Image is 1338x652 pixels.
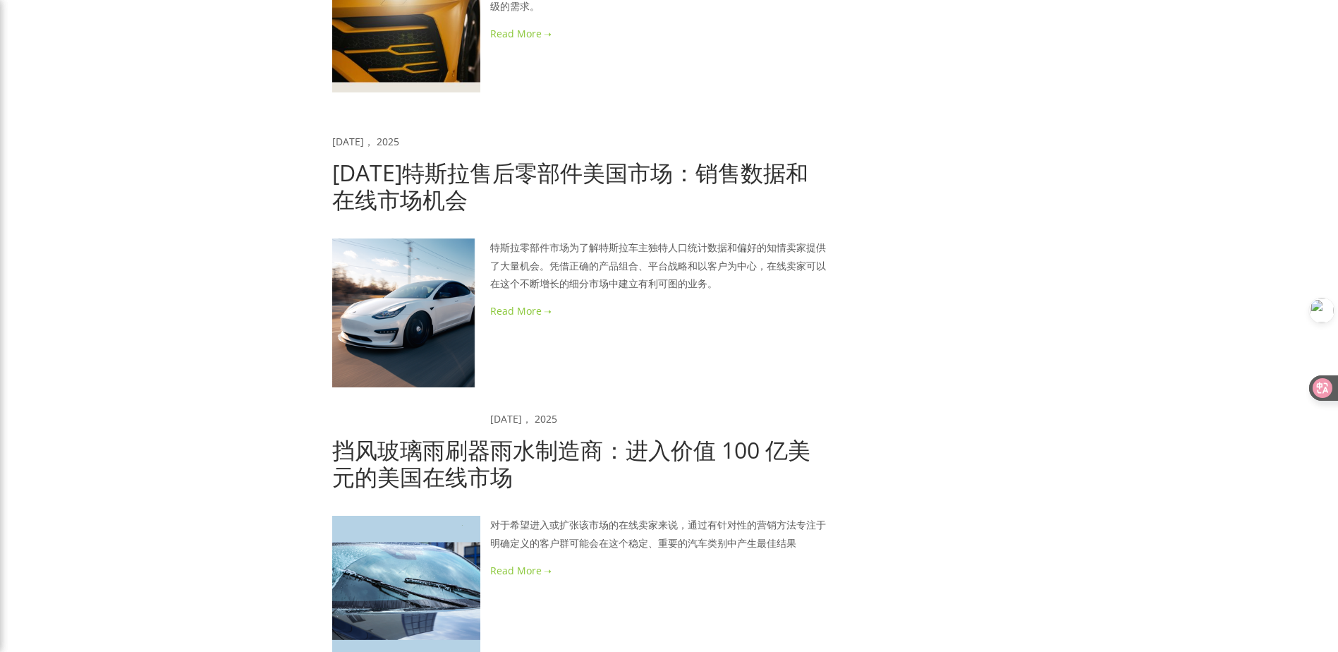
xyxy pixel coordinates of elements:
a: [DATE]特斯拉售后零部件美国市场：销售数据和在线市场机会 [332,157,808,215]
a: 挡风玻璃雨刷器雨水制造商：进入价值 100 亿美元的美国在线市场 [332,435,810,492]
p: 对于希望进入或扩张该市场的在线卖家来说，通过有针对性的营销方法专注于明确定义的客户群可能会在这个稳定、重要的汽车类别中产生最佳结果 [332,516,827,551]
a: [DATE]， 2025 [490,412,557,425]
a: [DATE]， 2025 [332,135,399,148]
img: 2025 年特斯拉售后零部件美国市场：销售数据和在线市场机会 [332,239,480,387]
p: 特斯拉零部件市场为了解特斯拉车主独特人口统计数据和偏好的知情卖家提供了大量机会。凭借正确的产品组合、平台战略和以客户为中心，在线卖家可以在这个不断增长的细分市场中建立有利可图的业务。 [332,239,827,292]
